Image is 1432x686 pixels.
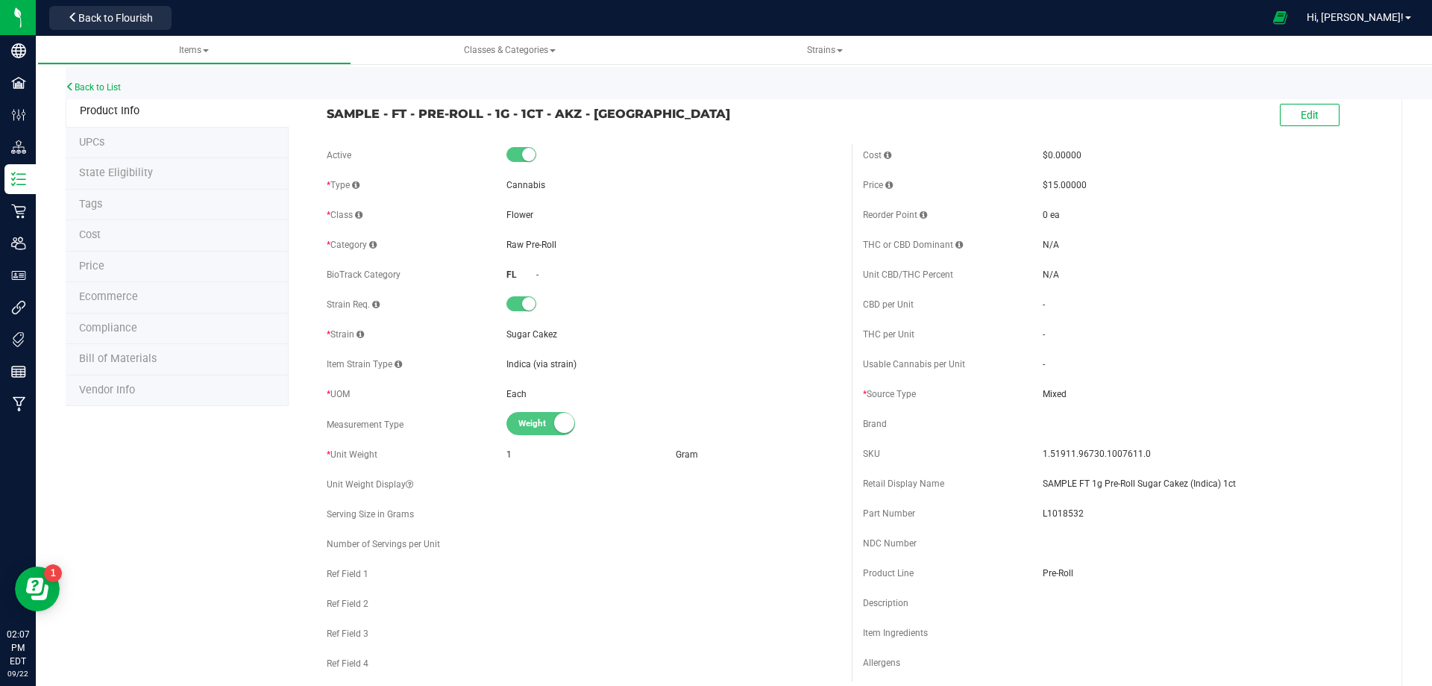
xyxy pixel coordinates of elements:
span: Part Number [863,508,915,519]
span: CBD per Unit [863,299,914,310]
span: Strains [807,45,843,55]
span: N/A [1043,269,1059,280]
span: 0 ea [1043,210,1060,220]
span: Unit Weight Display [327,479,413,490]
p: 09/22 [7,668,29,679]
inline-svg: Inventory [11,172,26,187]
span: 1 [506,449,512,460]
span: Each [506,389,527,399]
span: Raw Pre-Roll [506,240,556,250]
span: Ref Field 3 [327,629,368,639]
inline-svg: Users [11,236,26,251]
span: Vendor Info [79,384,135,396]
span: Items [179,45,209,55]
span: Number of Servings per Unit [327,539,440,549]
a: Back to List [66,82,121,93]
span: Weight [518,413,585,434]
inline-svg: Tags [11,332,26,347]
span: Product Line [863,568,914,579]
span: Cannabis [506,180,545,190]
span: Strain [327,329,364,340]
span: Unit CBD/THC Percent [863,269,953,280]
iframe: Resource center [15,567,60,611]
span: Ref Field 4 [327,658,368,669]
span: Serving Size in Grams [327,509,414,520]
span: Price [79,260,104,272]
span: - [1043,359,1045,369]
span: Back to Flourish [78,12,153,24]
span: Cost [863,150,891,160]
span: Class [327,210,362,220]
inline-svg: Company [11,43,26,58]
span: SKU [863,449,880,459]
span: Reorder Point [863,210,927,220]
span: Ecommerce [79,290,138,303]
span: UOM [327,389,350,399]
inline-svg: Reports [11,364,26,379]
span: Mixed [1043,387,1377,401]
span: Tag [79,166,153,179]
span: Brand [863,419,887,429]
span: Hi, [PERSON_NAME]! [1307,11,1404,23]
span: THC per Unit [863,329,914,340]
span: Cost [79,228,101,241]
span: L1018532 [1043,507,1377,520]
span: BioTrack Category [327,269,401,280]
span: $0.00000 [1043,150,1081,160]
span: Gram [676,449,698,460]
span: Item Ingredients [863,628,928,638]
p: 02:07 PM EDT [7,628,29,668]
inline-svg: Manufacturing [11,396,26,411]
span: Usable Cannabis per Unit [863,359,965,369]
span: N/A [1043,240,1059,250]
span: Strain Req. [327,299,380,310]
span: Category [327,240,377,250]
span: Indica (via strain) [506,359,577,369]
span: Flower [506,210,533,220]
span: Edit [1301,109,1319,121]
span: Ref Field 2 [327,599,368,609]
inline-svg: User Roles [11,268,26,283]
span: Ref Field 1 [327,569,368,579]
span: - [1043,299,1045,310]
span: Description [863,598,908,608]
span: Retail Display Name [863,478,944,489]
span: Price [863,180,893,190]
span: SAMPLE FT 1g Pre-Roll Sugar Cakez (Indica) 1ct [1043,477,1377,490]
span: Measurement Type [327,420,403,430]
span: Unit Weight [327,449,377,460]
span: Allergens [863,658,900,668]
div: FL [506,268,536,281]
inline-svg: Configuration [11,107,26,122]
span: Tag [79,136,104,149]
span: NDC Number [863,538,917,549]
i: Custom display text for unit weight (e.g., '1.25 g', '1 gram (0.035 oz)', '1 cookie (10mg THC)') [406,480,413,489]
span: Sugar Cakez [506,329,557,340]
inline-svg: Integrations [11,300,26,315]
span: Type [327,180,359,190]
span: Active [327,150,351,160]
iframe: Resource center unread badge [44,564,62,582]
span: Bill of Materials [79,352,157,365]
span: Pre-Roll [1043,567,1377,580]
inline-svg: Retail [11,204,26,219]
inline-svg: Facilities [11,75,26,90]
span: - [1043,329,1045,340]
span: Source Type [863,389,916,399]
inline-svg: Distribution [11,140,26,155]
span: - [536,269,538,280]
button: Back to Flourish [49,6,172,30]
button: Edit [1280,104,1340,126]
span: 1.51911.96730.1007611.0 [1043,447,1377,461]
span: Compliance [79,322,137,334]
span: $15.00000 [1043,180,1087,190]
span: Product Info [80,105,139,117]
span: THC or CBD Dominant [863,240,963,250]
span: Classes & Categories [464,45,556,55]
span: Open Ecommerce Menu [1263,3,1297,32]
span: Tag [79,198,102,211]
span: Item Strain Type [327,359,402,369]
span: SAMPLE - FT - PRE-ROLL - 1G - 1CT - AKZ - [GEOGRAPHIC_DATA] [327,105,841,122]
